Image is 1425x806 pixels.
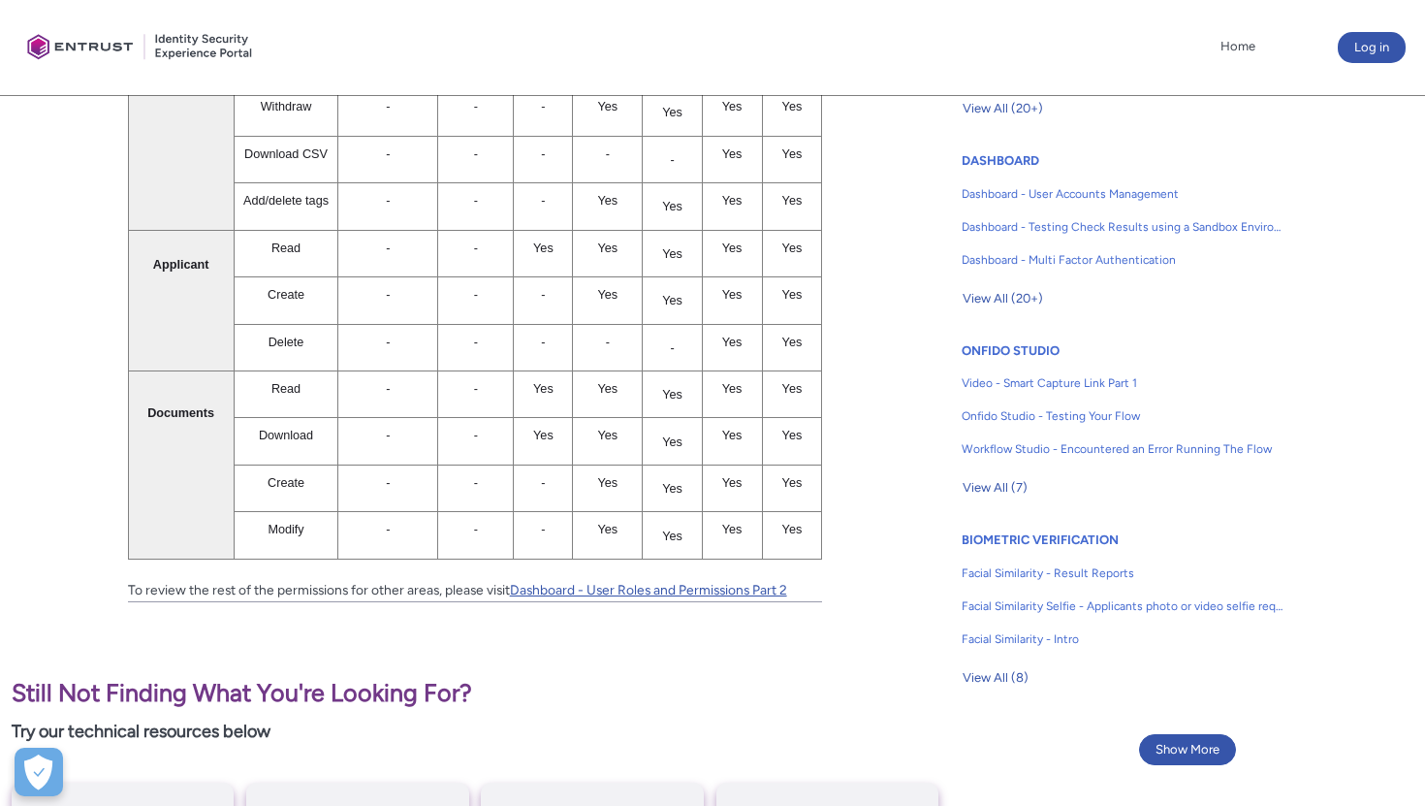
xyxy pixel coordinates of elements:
button: View All (8) [962,662,1029,693]
span: Yes [782,476,803,490]
p: Try our technical resources below [12,719,938,745]
span: Download [259,429,313,442]
span: View All (7) [963,473,1028,502]
button: View All (20+) [962,283,1044,314]
span: Yes [782,242,803,255]
div: Cookie Preferences [15,748,63,796]
span: Yes [662,247,682,261]
span: - [541,336,545,349]
span: Yes [722,382,743,396]
span: - [386,429,390,442]
a: Dashboard - User Roles and Permissions Part 2 [510,582,787,597]
span: Yes [598,523,618,536]
span: - [541,523,545,536]
span: Onfido Studio - Testing Your Flow [962,407,1283,425]
span: - [670,341,674,355]
span: - [474,194,478,208]
span: Download CSV [244,147,328,161]
a: Workflow Studio - Encountered an Error Running The Flow [962,433,1283,466]
span: - [541,194,545,208]
span: Yes [722,288,743,302]
button: View All (7) [962,472,1029,503]
span: - [474,523,478,536]
span: - [541,100,545,113]
span: Yes [722,147,743,161]
span: - [386,523,390,536]
span: - [606,336,610,349]
span: Dashboard - Testing Check Results using a Sandbox Environment [962,218,1283,236]
span: Yes [598,100,618,113]
span: Yes [533,382,554,396]
span: Yes [662,435,682,449]
span: Withdraw [261,100,312,113]
span: Yes [722,523,743,536]
span: Workflow Studio - Encountered an Error Running The Flow [962,440,1283,458]
a: Facial Similarity Selfie - Applicants photo or video selfie requirements [962,590,1283,623]
span: - [474,429,478,442]
p: Still Not Finding What You're Looking For? [12,675,938,712]
span: - [541,288,545,302]
span: Modify [268,523,303,536]
span: Facial Similarity - Intro [962,630,1283,648]
span: Facial Similarity Selfie - Applicants photo or video selfie requirements [962,597,1283,615]
span: - [474,147,478,161]
span: Yes [782,523,803,536]
span: Yes [598,288,618,302]
span: Video - Smart Capture Link Part 1 [962,374,1283,392]
a: Home [1216,32,1260,61]
span: Create [268,476,304,490]
span: - [474,288,478,302]
span: Create [268,288,304,302]
span: Yes [598,194,618,208]
span: Yes [782,194,803,208]
iframe: Qualified Messenger [1080,357,1425,806]
a: DASHBOARD [962,153,1039,168]
span: Yes [662,482,682,496]
span: - [606,147,610,161]
span: - [474,382,478,396]
a: Video - Smart Capture Link Part 1 [962,367,1283,400]
span: Yes [782,100,803,113]
span: Yes [782,382,803,396]
span: Applicant [153,258,209,272]
span: Yes [782,288,803,302]
span: Yes [722,429,743,442]
span: Dashboard - Multi Factor Authentication [962,251,1283,269]
span: Yes [598,382,618,396]
span: Yes [598,429,618,442]
span: Yes [722,100,743,113]
a: Dashboard - Multi Factor Authentication [962,243,1283,276]
span: Yes [722,336,743,349]
span: View All (20+) [963,284,1043,313]
span: - [386,336,390,349]
span: - [386,288,390,302]
span: Yes [533,429,554,442]
a: Facial Similarity - Intro [962,623,1283,656]
a: Facial Similarity - Result Reports [962,557,1283,590]
span: Yes [662,294,682,307]
a: ONFIDO STUDIO [962,343,1060,358]
span: Yes [598,242,618,255]
span: Documents [147,406,214,420]
span: - [386,100,390,113]
span: Yes [662,106,682,119]
span: - [541,476,545,490]
span: - [474,336,478,349]
span: Yes [782,336,803,349]
button: Open Preferences [15,748,63,796]
a: Dashboard - Testing Check Results using a Sandbox Environment [962,210,1283,243]
span: Yes [722,194,743,208]
a: Onfido Studio - Testing Your Flow [962,400,1283,433]
span: Read [271,382,301,396]
a: Dashboard - User Accounts Management [962,177,1283,210]
span: - [670,153,674,167]
span: View All (20+) [963,94,1043,123]
a: BIOMETRIC VERIFICATION [962,532,1119,547]
span: Add/delete tags [243,194,329,208]
span: - [386,194,390,208]
span: Yes [722,476,743,490]
span: Read [271,242,301,255]
span: Yes [598,476,618,490]
span: - [386,242,390,255]
span: - [474,242,478,255]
